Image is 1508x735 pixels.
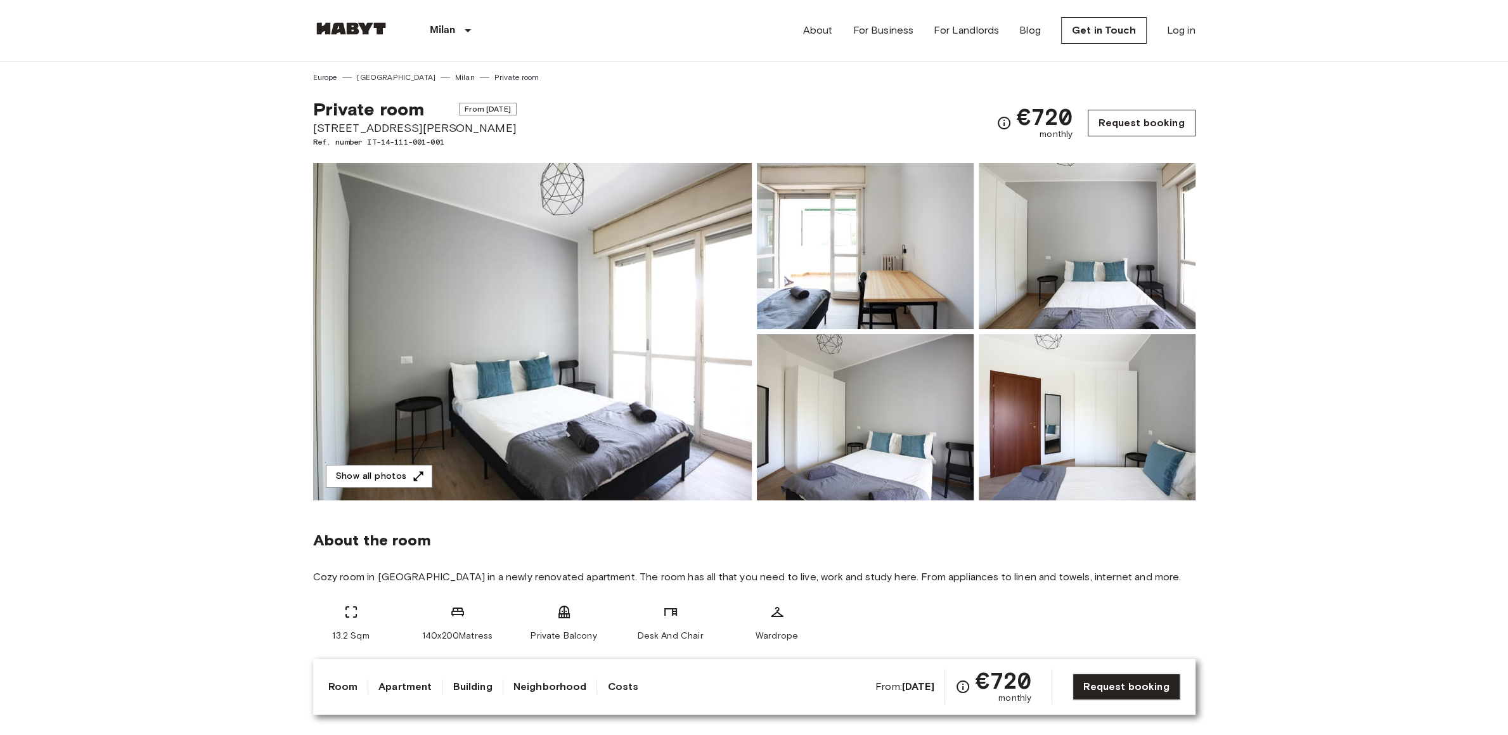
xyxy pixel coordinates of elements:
[998,692,1031,705] span: monthly
[313,98,425,120] span: Private room
[357,72,435,83] a: [GEOGRAPHIC_DATA]
[757,163,974,329] img: Picture of unit IT-14-111-001-001
[313,570,1195,584] span: Cozy room in [GEOGRAPHIC_DATA] in a newly renovated apartment. The room has all that you need to ...
[1088,110,1195,136] a: Request booking
[326,465,432,488] button: Show all photos
[607,679,638,694] a: Costs
[853,23,913,38] a: For Business
[756,630,798,642] span: Wardrope
[1167,23,1195,38] a: Log in
[979,163,1195,329] img: Picture of unit IT-14-111-001-001
[332,630,369,642] span: 13.2 Sqm
[313,136,517,148] span: Ref. number IT-14-111-001-001
[902,680,934,693] b: [DATE]
[934,23,999,38] a: For Landlords
[328,679,358,694] a: Room
[313,120,517,136] span: [STREET_ADDRESS][PERSON_NAME]
[459,103,517,115] span: From [DATE]
[955,679,970,694] svg: Check cost overview for full price breakdown. Please note that discounts apply to new joiners onl...
[637,630,703,642] span: Desk And Chair
[430,23,456,38] p: Milan
[803,23,833,38] a: About
[513,679,587,694] a: Neighborhood
[1017,105,1073,128] span: €720
[1073,673,1180,700] a: Request booking
[976,669,1032,692] span: €720
[757,334,974,500] img: Picture of unit IT-14-111-001-001
[378,679,432,694] a: Apartment
[453,679,492,694] a: Building
[313,22,389,35] img: Habyt
[1019,23,1041,38] a: Blog
[455,72,475,83] a: Milan
[996,115,1012,131] svg: Check cost overview for full price breakdown. Please note that discounts apply to new joiners onl...
[422,630,493,642] span: 140x200Matress
[979,334,1195,500] img: Picture of unit IT-14-111-001-001
[313,531,1195,550] span: About the room
[494,72,539,83] a: Private room
[531,630,596,642] span: Private Balcony
[313,72,338,83] a: Europe
[1061,17,1147,44] a: Get in Touch
[875,680,934,694] span: From:
[313,163,752,500] img: Marketing picture of unit IT-14-111-001-001
[1040,128,1073,141] span: monthly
